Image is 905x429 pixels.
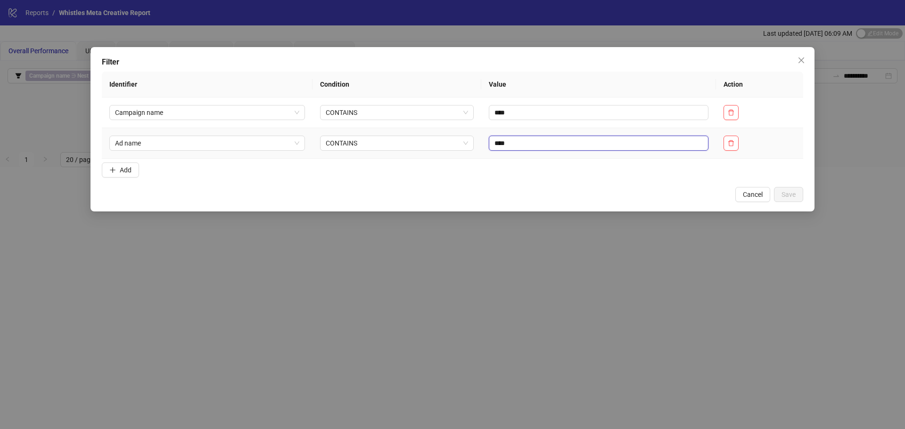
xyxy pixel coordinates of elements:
button: Close [794,53,809,68]
button: Save [774,187,803,202]
button: Add [102,162,139,178]
span: Ad name [115,136,299,150]
span: Campaign name [115,105,299,120]
button: Cancel [735,187,770,202]
span: CONTAINS [326,105,468,120]
span: plus [109,167,116,173]
span: CONTAINS [326,136,468,150]
th: Identifier [102,72,313,97]
th: Action [716,72,803,97]
span: delete [728,140,734,146]
th: Value [481,72,716,97]
span: Add [120,166,132,174]
span: close [798,57,805,64]
th: Condition [313,72,481,97]
span: Cancel [743,191,763,198]
span: delete [728,109,734,116]
div: Filter [102,57,803,68]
